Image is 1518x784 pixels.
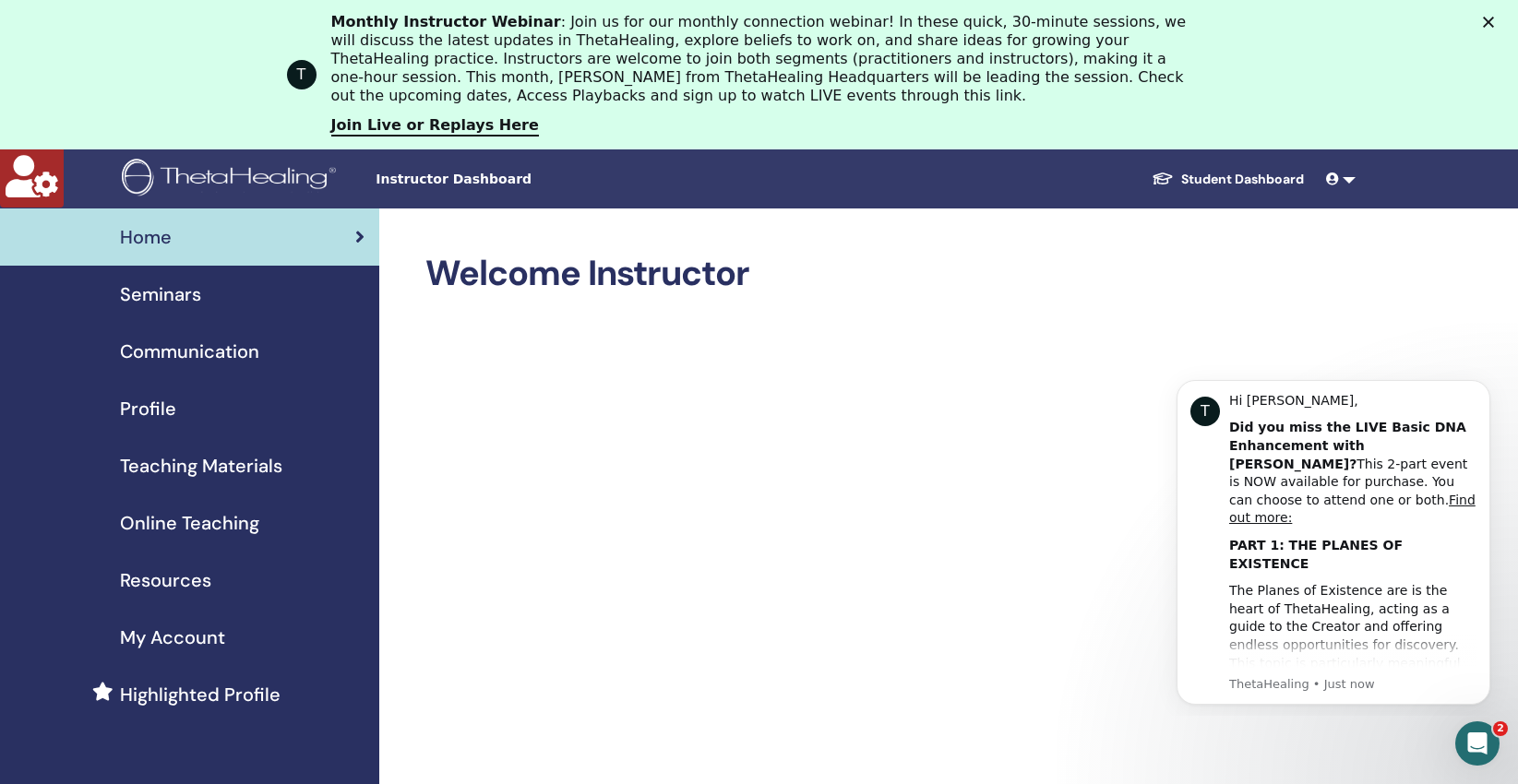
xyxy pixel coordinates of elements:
div: Profile image for ThetaHealing [287,60,317,89]
span: Communication [120,338,259,365]
span: Home [120,223,172,251]
img: logo.png [122,159,342,200]
span: Profile [120,395,176,422]
div: : Join us for our monthly connection webinar! In these quick, 30-minute sessions, we will discuss... [331,13,1202,105]
a: Join Live or Replays Here [331,116,539,137]
img: graduation-cap-white.svg [1152,171,1174,186]
h2: Welcome Instructor [425,253,1352,295]
a: Student Dashboard [1137,162,1319,196]
span: Online Teaching [120,509,259,537]
span: 2 [1493,721,1508,736]
span: My Account [120,624,225,651]
b: Monthly Instructor Webinar [331,13,561,30]
span: Instructor Dashboard [376,170,652,189]
span: Resources [120,566,211,594]
span: Seminars [120,280,201,308]
iframe: Intercom notifications message [1149,363,1518,716]
iframe: Intercom live chat [1455,721,1500,766]
div: The Planes of Existence are is the heart of ThetaHealing, acting as a guide to the Creator and of... [80,219,328,435]
span: Teaching Materials [120,452,282,480]
span: Highlighted Profile [120,681,281,708]
div: Close [1483,17,1501,28]
p: Message from ThetaHealing, sent Just now [80,313,328,329]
